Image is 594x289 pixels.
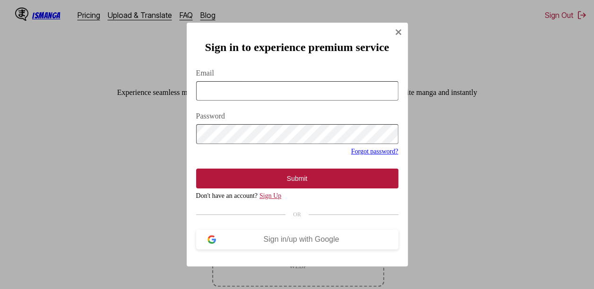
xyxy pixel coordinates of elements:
img: Close [395,28,402,36]
h2: Sign in to experience premium service [196,41,398,54]
div: OR [196,211,398,218]
label: Password [196,112,398,120]
img: google-logo [207,235,216,244]
div: Don't have an account? [196,192,398,200]
div: Sign In Modal [187,23,408,267]
a: Forgot password? [351,148,398,155]
div: Sign in/up with Google [216,235,387,244]
label: Email [196,69,398,77]
button: Submit [196,169,398,188]
a: Sign Up [259,192,281,199]
button: Sign in/up with Google [196,229,398,249]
